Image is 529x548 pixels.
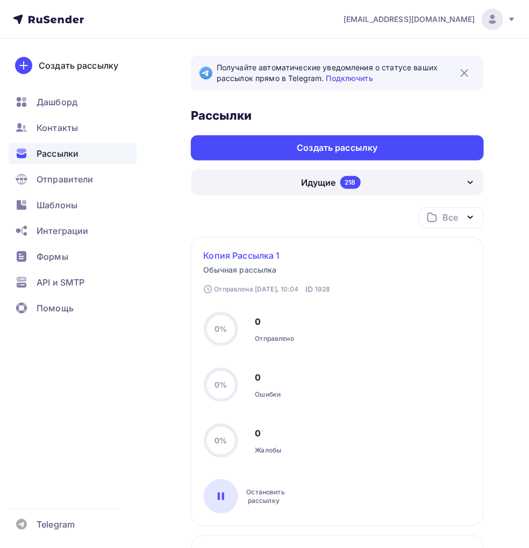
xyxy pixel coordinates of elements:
a: Копия Рассылка 1 [204,249,297,262]
img: Telegram [199,67,212,79]
span: Получайте автоматические уведомления о статусе ваших рассылок прямо в Telegram. [217,62,475,84]
span: Отправители [37,173,94,186]
div: Жалобы [255,446,282,455]
span: 0% [215,436,227,445]
span: Telegram [37,518,75,531]
a: Отправители [9,169,137,190]
a: Шаблоны [9,194,137,216]
div: 218 [340,176,361,189]
a: Подключить [326,74,373,83]
span: Помощь [37,302,74,315]
span: 0% [215,380,227,389]
div: Отправлено [255,334,294,343]
span: Шаблоны [37,199,77,211]
h3: Рассылки [191,108,484,123]
span: Интеграции [37,224,88,237]
span: [EMAIL_ADDRESS][DOMAIN_NAME] [344,14,475,25]
span: Обычная рассылка [204,265,277,275]
span: Рассылки [37,147,78,160]
div: Все [443,211,458,224]
span: API и SMTP [37,276,84,289]
div: Остановить рассылку [247,488,281,505]
div: Создать рассылку [39,59,118,72]
a: [EMAIL_ADDRESS][DOMAIN_NAME] [344,9,516,30]
a: Рассылки [9,143,137,164]
div: Создать рассылку [297,142,377,154]
div: 0 [255,371,261,384]
div: 0 [255,427,261,440]
div: 0 [255,315,261,328]
div: Идущие [302,176,336,189]
a: Формы [9,246,137,267]
span: Дашборд [37,96,77,108]
button: Идущие 218 [191,169,484,196]
span: 0% [215,324,227,333]
a: Дашборд [9,91,137,113]
span: Формы [37,250,68,263]
div: Ошибки [255,390,281,399]
span: 1928 [315,284,331,295]
button: Все [419,207,484,228]
span: ID [305,284,313,295]
a: Контакты [9,117,137,138]
div: Отправлена [DATE], 10:04 [204,284,331,295]
span: Контакты [37,121,78,134]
